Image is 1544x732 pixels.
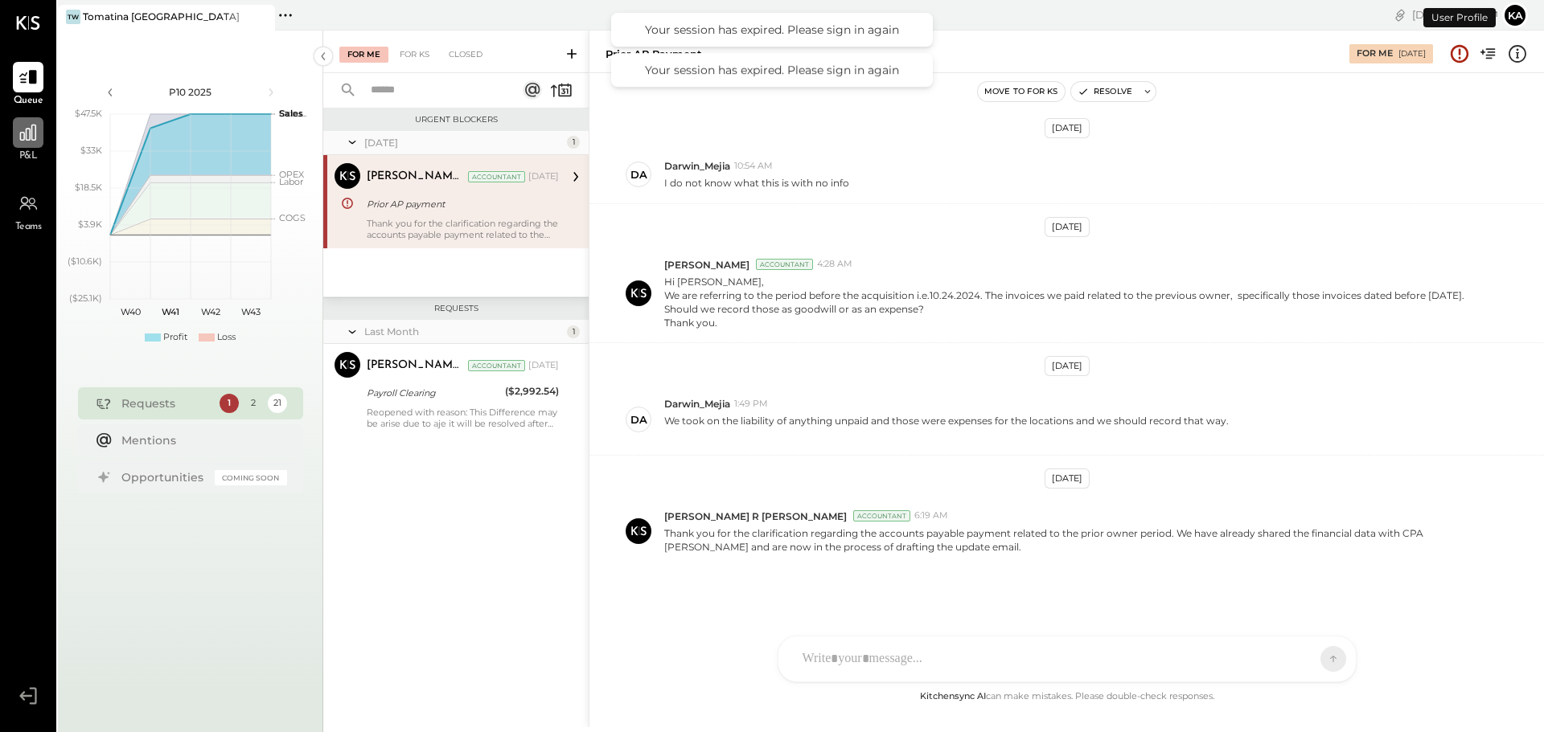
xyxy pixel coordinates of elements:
div: User Profile [1423,8,1496,27]
p: Thank you for the clarification regarding the accounts payable payment related to the prior owner... [664,526,1488,554]
div: Requests [121,395,211,411]
div: 1 [567,136,580,149]
div: Accountant [756,259,813,270]
text: Labor [279,176,303,187]
div: 2 [244,394,263,413]
div: Prior AP payment [606,47,702,62]
p: Hi [PERSON_NAME], [664,275,1488,330]
div: Prior AP payment [367,196,554,212]
div: For Me [1357,47,1393,60]
div: [DATE] [1045,468,1090,489]
div: Your session has expired. Please sign in again [627,63,917,77]
div: Accountant [853,510,910,521]
div: Loss [217,331,236,344]
button: Move to for ks [978,82,1065,101]
a: P&L [1,117,55,164]
div: [DATE] [1045,118,1090,138]
a: Teams [1,188,55,235]
div: TW [66,10,80,24]
div: Mentions [121,432,279,448]
div: Urgent Blockers [331,114,581,125]
span: [PERSON_NAME] R [PERSON_NAME] [664,509,847,523]
text: $3.9K [78,219,102,230]
text: W42 [201,306,220,317]
span: 1:49 PM [734,398,768,411]
text: W40 [120,306,140,317]
div: Da [630,412,647,427]
div: Opportunities [121,469,207,485]
div: 1 [220,394,239,413]
div: For KS [392,47,437,63]
div: 21 [268,394,287,413]
div: Payroll Clearing [367,385,500,401]
div: Requests [331,303,581,314]
span: 10:54 AM [734,160,773,173]
text: Sales [279,108,303,119]
p: I do not know what this is with no info [664,176,849,190]
text: $33K [80,145,102,156]
span: 4:28 AM [817,258,852,271]
a: Queue [1,62,55,108]
span: 6:19 AM [914,509,948,522]
div: ($2,992.54) [505,383,559,399]
div: Accountant [468,171,525,182]
div: Reopened with reason: This Difference may be arise due to aje it will be resolved after Aje post ... [367,407,559,429]
div: Thank you for the clarification regarding the accounts payable payment related to the prior owner... [367,218,559,240]
div: [DATE] [1412,7,1498,22]
span: Darwin_Mejia [664,397,730,411]
text: COGS [279,212,306,223]
div: [DATE] [1045,217,1090,237]
div: Accountant [468,360,525,371]
div: 1 [567,325,580,338]
span: Darwin_Mejia [664,159,730,173]
span: Teams [15,220,42,235]
div: Coming Soon [215,470,287,485]
text: ($25.1K) [69,292,102,304]
text: OPEX [279,169,305,180]
span: [PERSON_NAME] [664,258,749,272]
div: We are referring to the period before the acquisition i.e.10.24.2024. The invoices we paid relate... [664,288,1488,316]
div: Closed [441,47,491,63]
div: [PERSON_NAME] R [PERSON_NAME] [367,169,465,185]
button: Ka [1502,2,1528,28]
div: Profit [163,331,187,344]
div: Last Month [364,325,563,338]
div: Tomatina [GEOGRAPHIC_DATA] [83,10,240,23]
text: ($10.6K) [68,256,102,267]
span: P&L [19,149,38,164]
text: W43 [241,306,261,317]
div: [DATE] [528,359,559,372]
div: Thank you. [664,316,1488,329]
div: [PERSON_NAME] R [PERSON_NAME] [367,358,465,374]
div: P10 2025 [122,85,259,99]
div: [DATE] [1045,356,1090,376]
text: $18.5K [75,182,102,193]
div: [DATE] [364,136,563,149]
div: For Me [339,47,388,63]
button: Resolve [1071,82,1139,101]
text: $47.5K [75,108,102,119]
div: Da [630,167,647,182]
div: [DATE] [1398,48,1426,59]
div: [DATE] [528,170,559,183]
div: Your session has expired. Please sign in again [627,22,917,37]
text: W41 [162,306,179,317]
div: copy link [1392,6,1408,23]
p: We took on the liability of anything unpaid and those were expenses for the locations and we shou... [664,414,1229,441]
span: Queue [14,94,43,108]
